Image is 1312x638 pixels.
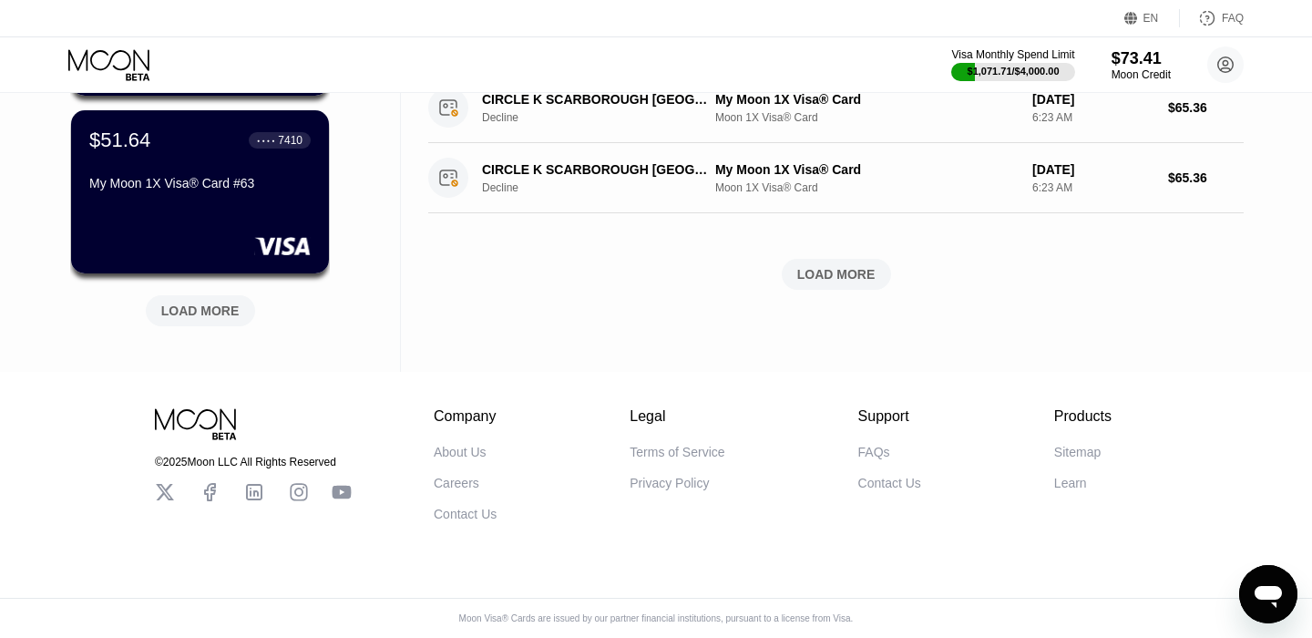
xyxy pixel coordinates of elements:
div: EN [1124,9,1180,27]
div: 6:23 AM [1032,181,1153,194]
div: Company [434,408,497,425]
div: $1,071.71 / $4,000.00 [968,66,1060,77]
div: 7410 [278,134,302,147]
div: Moon Visa® Cards are issued by our partner financial institutions, pursuant to a license from Visa. [445,613,868,623]
div: FAQ [1222,12,1244,25]
div: Decline [482,111,727,124]
div: Learn [1054,476,1087,490]
div: FAQs [858,445,890,459]
div: ● ● ● ● [257,138,275,143]
iframe: Button to launch messaging window [1239,565,1297,623]
div: Visa Monthly Spend Limit [951,48,1074,61]
div: Contact Us [858,476,921,490]
div: LOAD MORE [797,266,876,283]
div: $65.36 [1168,170,1244,185]
div: Terms of Service [630,445,724,459]
div: CIRCLE K SCARBOROUGH [GEOGRAPHIC_DATA]DeclineMy Moon 1X Visa® CardMoon 1X Visa® Card[DATE]6:23 AM... [428,73,1244,143]
div: EN [1143,12,1159,25]
div: My Moon 1X Visa® Card [715,162,1018,177]
div: About Us [434,445,487,459]
div: $73.41 [1112,49,1171,68]
div: Legal [630,408,724,425]
div: 6:23 AM [1032,111,1153,124]
div: Careers [434,476,479,490]
div: $51.64● ● ● ●7410My Moon 1X Visa® Card #63 [71,110,329,273]
div: $73.41Moon Credit [1112,49,1171,81]
div: CIRCLE K SCARBOROUGH [GEOGRAPHIC_DATA] [482,162,710,177]
div: CIRCLE K SCARBOROUGH [GEOGRAPHIC_DATA]DeclineMy Moon 1X Visa® CardMoon 1X Visa® Card[DATE]6:23 AM... [428,143,1244,213]
div: © 2025 Moon LLC All Rights Reserved [155,456,352,468]
div: $65.36 [1168,100,1244,115]
div: Privacy Policy [630,476,709,490]
div: Moon 1X Visa® Card [715,111,1018,124]
div: Support [858,408,921,425]
div: CIRCLE K SCARBOROUGH [GEOGRAPHIC_DATA] [482,92,710,107]
div: [DATE] [1032,162,1153,177]
div: My Moon 1X Visa® Card #63 [89,176,311,190]
div: Products [1054,408,1112,425]
div: LOAD MORE [161,303,240,319]
div: Visa Monthly Spend Limit$1,071.71/$4,000.00 [951,48,1074,81]
div: My Moon 1X Visa® Card [715,92,1018,107]
div: LOAD MORE [132,288,269,326]
div: Contact Us [434,507,497,521]
div: $51.64 [89,129,150,152]
div: Moon Credit [1112,68,1171,81]
div: LOAD MORE [428,259,1244,290]
div: Sitemap [1054,445,1101,459]
div: [DATE] [1032,92,1153,107]
div: Moon 1X Visa® Card [715,181,1018,194]
div: FAQ [1180,9,1244,27]
div: Decline [482,181,727,194]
